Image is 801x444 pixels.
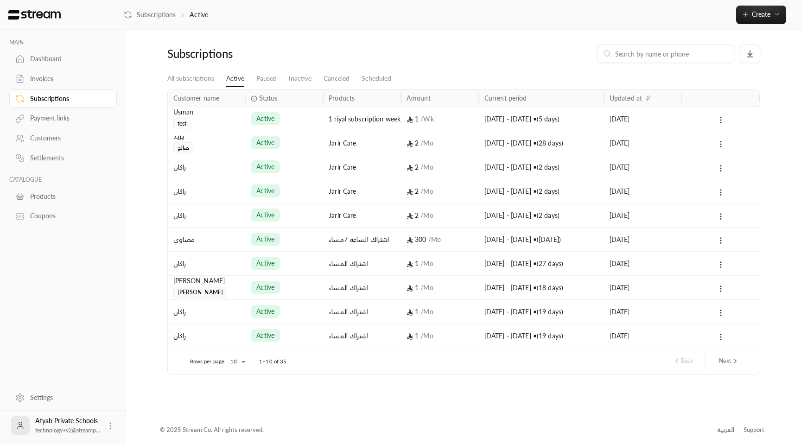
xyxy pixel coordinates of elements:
div: اشتراك الساعه 7مساء [329,228,395,251]
div: Customers [30,133,105,143]
div: Current period [484,94,527,102]
div: Invoices [30,74,105,83]
p: 1–10 of 35 [259,358,286,365]
div: راكان [173,203,240,227]
div: [DATE] [610,131,676,155]
div: مضاوي [173,228,240,251]
div: Dashboard [30,54,105,63]
div: [DATE] - [DATE] • ( 27 days ) [484,252,598,275]
div: Amount [407,94,431,102]
span: Create [752,10,770,18]
p: Active [190,10,208,19]
div: راكان [173,179,240,203]
span: / Mo [420,163,433,171]
span: / Mo [420,187,433,195]
a: Subscriptions [124,10,176,19]
div: [DATE] [610,203,676,227]
div: 1 [407,324,473,348]
span: active [256,235,274,244]
button: next page [715,353,743,369]
div: [DATE] - [DATE] • ( 19 days ) [484,300,598,323]
div: Updated at [610,94,642,102]
div: [DATE] [610,324,676,348]
div: Jarir Care [329,179,395,203]
div: 10 [226,356,248,368]
div: Jarir Care [329,203,395,227]
div: © 2025 Stream Co. All rights reserved. [160,425,264,435]
a: Settings [9,388,117,406]
div: Payment links [30,114,105,123]
a: Invoices [9,70,117,88]
div: [DATE] - [DATE] • ( 28 days ) [484,131,598,155]
a: Payment links [9,109,117,127]
a: Active [226,70,244,87]
button: Sort [643,93,654,104]
div: راكان [173,252,240,275]
div: [DATE] - [DATE] • ( 5 days ) [484,107,598,131]
span: active [256,307,274,316]
input: Search by name or phone [615,49,728,59]
p: Rows per page: [190,358,226,365]
div: 1 riyal subscription weekly [329,107,395,131]
a: Settlements [9,149,117,167]
nav: breadcrumb [124,10,208,19]
div: [DATE] - [DATE] • ( 18 days ) [484,276,598,299]
div: 1 [407,276,473,299]
div: Jarir Care [329,155,395,179]
a: All subscriptions [167,70,214,87]
span: test [173,118,191,129]
div: Settings [30,393,105,402]
a: Customers [9,129,117,147]
div: Products [30,192,105,201]
span: / Mo [420,284,433,292]
span: active [256,331,274,340]
div: [DATE] - [DATE] • ( 2 days ) [484,155,598,179]
p: CATALOGUE [9,176,117,184]
div: 2 [407,179,473,203]
div: Subscriptions [30,94,105,103]
div: اشتراك المساء [329,324,395,348]
span: active [256,283,274,292]
div: Settlements [30,153,105,163]
div: 1 [407,300,473,323]
div: [DATE] [610,155,676,179]
div: [DATE] [610,300,676,323]
div: Products [329,94,355,102]
span: / Wk [420,115,433,123]
div: 2 [407,155,473,179]
div: 1 [407,107,473,131]
a: Inactive [289,70,311,87]
a: Dashboard [9,50,117,68]
a: Support [740,422,767,438]
span: صالح [173,142,194,153]
div: [DATE] [610,107,676,131]
span: / Mo [420,332,433,340]
div: Usman [173,107,240,117]
div: [DATE] - [DATE] • ( 2 days ) [484,203,598,227]
span: / Mo [428,235,441,243]
img: Logo [7,10,62,20]
div: Coupons [30,211,105,221]
span: / Mo [420,308,433,316]
div: [DATE] [610,228,676,251]
a: Paused [256,70,277,87]
span: / Mo [420,211,433,219]
span: active [256,259,274,268]
div: راكان [173,300,240,323]
div: راكان [173,324,240,348]
div: [DATE] - [DATE] • ( 19 days ) [484,324,598,348]
div: [PERSON_NAME] [173,276,240,286]
span: active [256,186,274,196]
div: اشتراك المساء [329,252,395,275]
div: Jarir Care [329,131,395,155]
div: 1 [407,252,473,275]
span: [PERSON_NAME] [173,287,228,298]
div: 300 [407,228,473,251]
div: يزيد [173,131,240,141]
span: Status [259,93,278,103]
span: / Mo [420,139,433,147]
div: [DATE] - [DATE] • ( 2 days ) [484,179,598,203]
div: راكان [173,155,240,179]
div: 2 [407,203,473,227]
button: Create [736,6,786,24]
